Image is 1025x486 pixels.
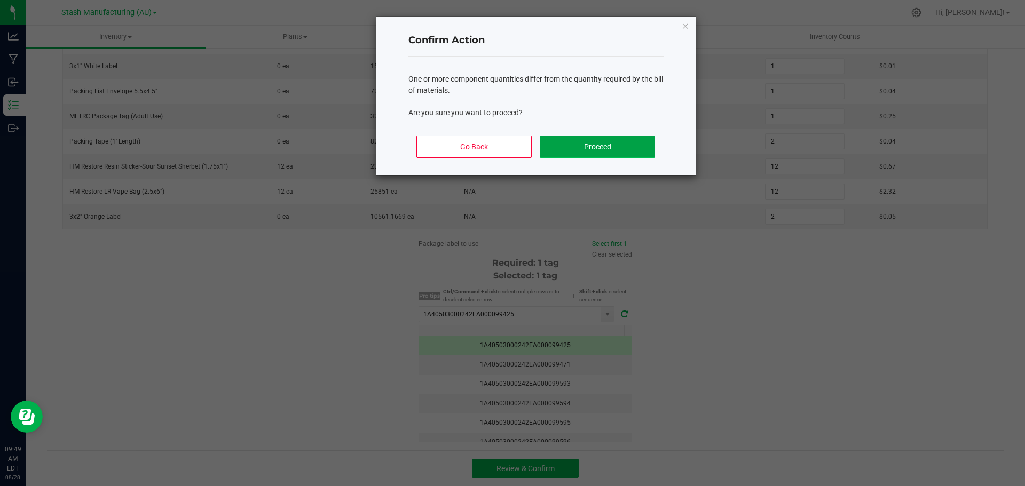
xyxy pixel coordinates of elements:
[408,107,664,118] p: Are you sure you want to proceed?
[408,34,664,47] h4: Confirm Action
[682,19,689,32] button: Close
[416,136,531,158] button: Go Back
[540,136,655,158] button: Proceed
[11,401,43,433] iframe: Resource center
[408,74,664,96] p: One or more component quantities differ from the quantity required by the bill of materials.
